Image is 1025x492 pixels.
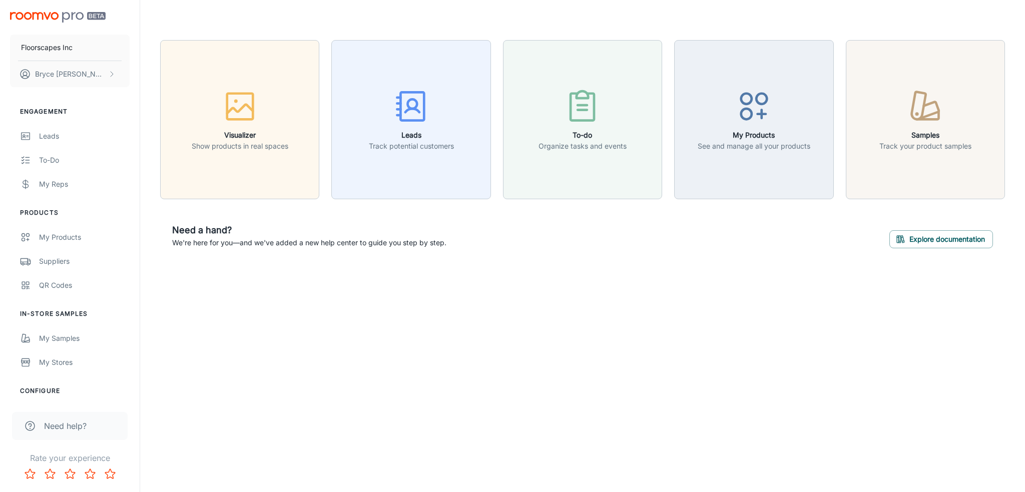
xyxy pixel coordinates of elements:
[889,234,993,244] a: Explore documentation
[21,42,73,53] p: Floorscapes Inc
[879,141,971,152] p: Track your product samples
[39,256,130,267] div: Suppliers
[10,12,106,23] img: Roomvo PRO Beta
[674,40,833,199] button: My ProductsSee and manage all your products
[846,40,1005,199] button: SamplesTrack your product samples
[192,130,288,141] h6: Visualizer
[39,232,130,243] div: My Products
[846,114,1005,124] a: SamplesTrack your product samples
[39,131,130,142] div: Leads
[503,40,662,199] button: To-doOrganize tasks and events
[160,40,319,199] button: VisualizerShow products in real spaces
[889,230,993,248] button: Explore documentation
[10,35,130,61] button: Floorscapes Inc
[674,114,833,124] a: My ProductsSee and manage all your products
[192,141,288,152] p: Show products in real spaces
[698,130,810,141] h6: My Products
[369,130,454,141] h6: Leads
[39,280,130,291] div: QR Codes
[172,223,446,237] h6: Need a hand?
[539,141,627,152] p: Organize tasks and events
[35,69,106,80] p: Bryce [PERSON_NAME]
[39,179,130,190] div: My Reps
[331,40,490,199] button: LeadsTrack potential customers
[539,130,627,141] h6: To-do
[172,237,446,248] p: We're here for you—and we've added a new help center to guide you step by step.
[10,61,130,87] button: Bryce [PERSON_NAME]
[39,155,130,166] div: To-do
[879,130,971,141] h6: Samples
[698,141,810,152] p: See and manage all your products
[503,114,662,124] a: To-doOrganize tasks and events
[331,114,490,124] a: LeadsTrack potential customers
[369,141,454,152] p: Track potential customers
